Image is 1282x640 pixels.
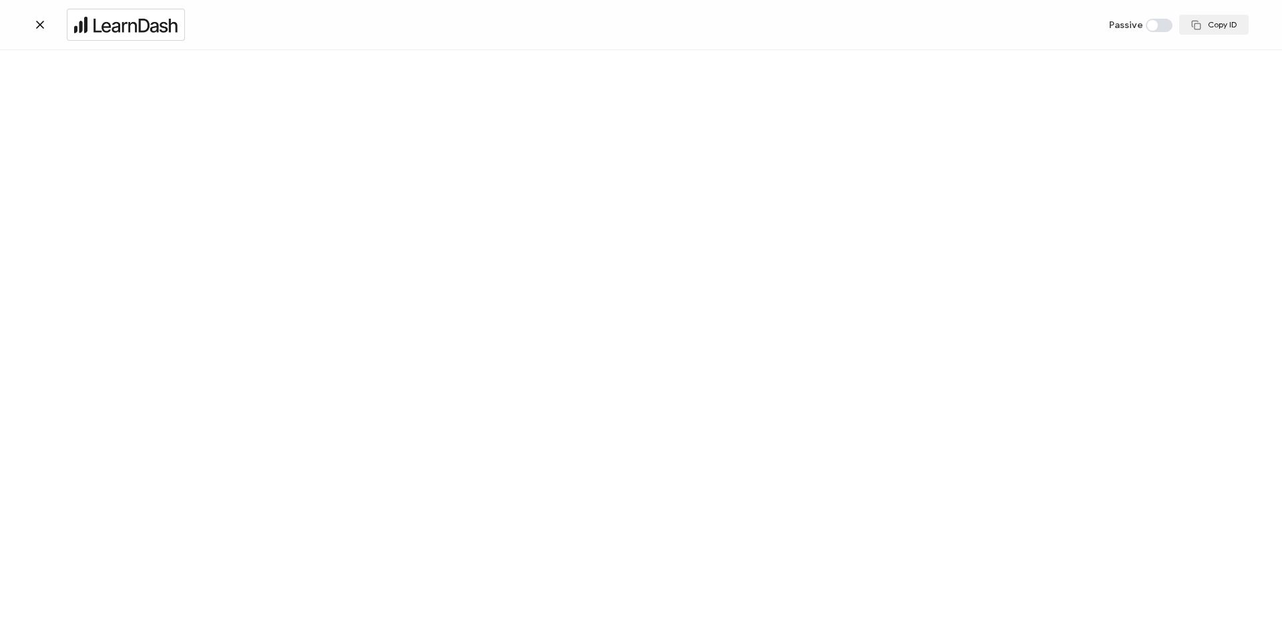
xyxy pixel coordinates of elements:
iframe: Chat Widget [1215,576,1282,640]
span: Passive [1109,19,1143,31]
img: learndash-logo.png [74,17,178,33]
span: Copy ID [1191,20,1237,30]
button: Copy ID [1179,15,1249,35]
